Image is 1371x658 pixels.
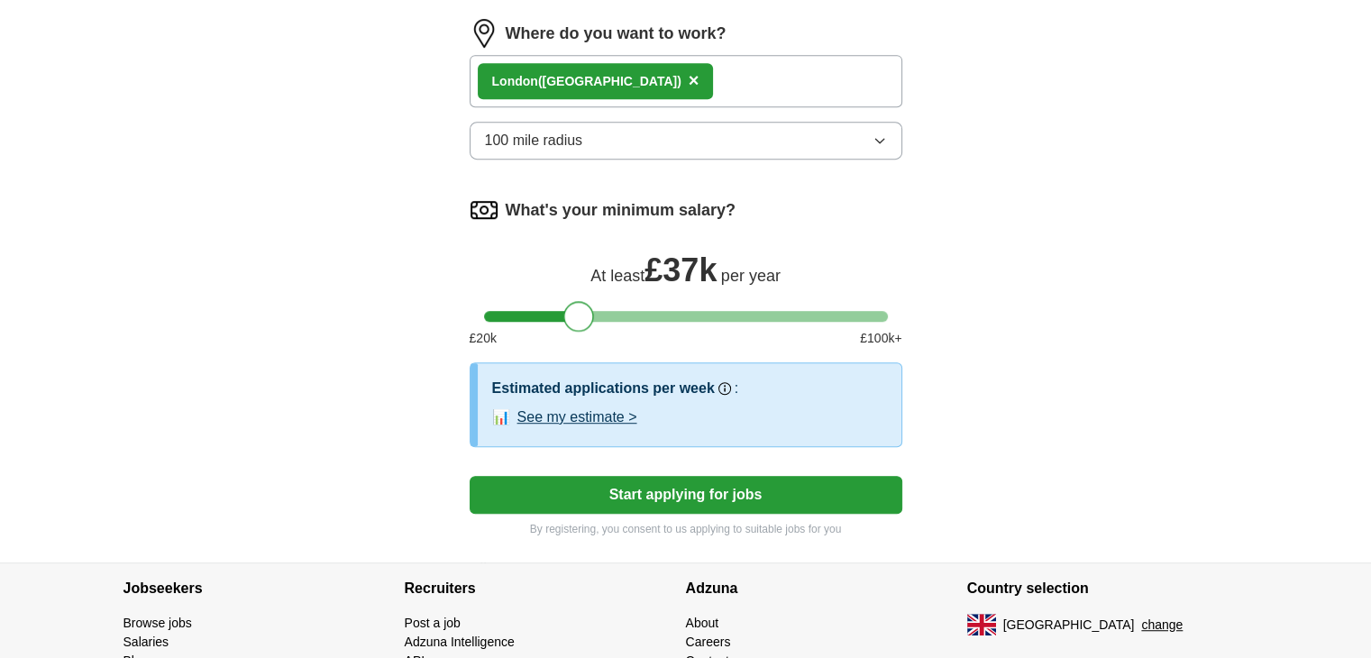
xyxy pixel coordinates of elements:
[470,329,497,348] span: £ 20 k
[405,616,461,630] a: Post a job
[405,635,515,649] a: Adzuna Intelligence
[470,122,902,160] button: 100 mile radius
[517,407,637,428] button: See my estimate >
[721,267,781,285] span: per year
[123,616,192,630] a: Browse jobs
[644,251,717,288] span: £ 37k
[686,635,731,649] a: Careers
[492,72,681,91] div: don
[590,267,644,285] span: At least
[967,563,1248,614] h4: Country selection
[538,74,681,88] span: ([GEOGRAPHIC_DATA])
[485,130,583,151] span: 100 mile radius
[506,22,727,46] label: Where do you want to work?
[470,476,902,514] button: Start applying for jobs
[470,521,902,537] p: By registering, you consent to us applying to suitable jobs for you
[689,70,699,90] span: ×
[492,74,516,88] strong: Lon
[1003,616,1135,635] span: [GEOGRAPHIC_DATA]
[470,196,498,224] img: salary.png
[967,614,996,635] img: UK flag
[506,198,736,223] label: What's your minimum salary?
[686,616,719,630] a: About
[1141,616,1183,635] button: change
[689,68,699,95] button: ×
[492,378,715,399] h3: Estimated applications per week
[123,635,169,649] a: Salaries
[735,378,738,399] h3: :
[470,19,498,48] img: location.png
[492,407,510,428] span: 📊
